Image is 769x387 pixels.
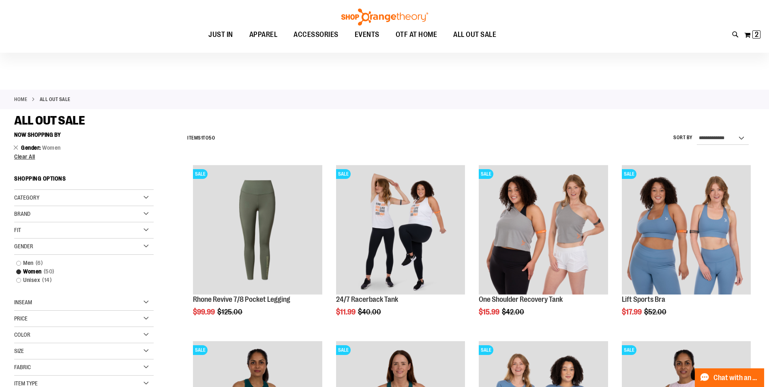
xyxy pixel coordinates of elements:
[12,259,146,267] a: Men6
[193,165,322,294] img: Rhone Revive 7/8 Pocket Legging
[193,165,322,295] a: Rhone Revive 7/8 Pocket LeggingSALE
[336,169,351,179] span: SALE
[208,26,233,44] span: JUST IN
[479,345,493,355] span: SALE
[622,345,636,355] span: SALE
[14,128,65,142] button: Now Shopping by
[193,345,208,355] span: SALE
[40,276,54,284] span: 14
[622,165,751,295] a: Main of 2024 Covention Lift Sports BraSALE
[479,165,608,295] a: Main view of One Shoulder Recovery TankSALE
[42,267,56,276] span: 50
[475,161,612,336] div: product
[14,194,39,201] span: Category
[479,165,608,294] img: Main view of One Shoulder Recovery Tank
[673,134,693,141] label: Sort By
[217,308,244,316] span: $125.00
[14,348,24,354] span: Size
[502,308,525,316] span: $42.00
[201,135,203,141] span: 1
[249,26,278,44] span: APPAREL
[14,380,38,387] span: Item Type
[336,165,465,295] a: 24/7 Racerback TankSALE
[340,9,429,26] img: Shop Orangetheory
[355,26,379,44] span: EVENTS
[14,211,30,217] span: Brand
[14,331,30,338] span: Color
[293,26,338,44] span: ACCESSORIES
[14,315,28,322] span: Price
[193,295,290,303] a: Rhone Revive 7/8 Pocket Legging
[336,295,398,303] a: 24/7 Racerback Tank
[42,144,61,151] span: Women
[618,161,755,336] div: product
[336,165,465,294] img: 24/7 Racerback Tank
[713,374,759,382] span: Chat with an Expert
[189,161,326,336] div: product
[622,308,643,316] span: $17.99
[695,368,765,387] button: Chat with an Expert
[40,96,71,103] strong: ALL OUT SALE
[14,96,27,103] a: Home
[193,308,216,316] span: $99.99
[14,227,21,233] span: Fit
[622,169,636,179] span: SALE
[12,267,146,276] a: Women50
[622,295,665,303] a: Lift Sports Bra
[479,295,563,303] a: One Shoulder Recovery Tank
[21,144,42,151] span: Gender
[336,308,357,316] span: $11.99
[479,169,493,179] span: SALE
[755,30,758,39] span: 2
[332,161,469,336] div: product
[187,132,215,144] h2: Items to
[396,26,437,44] span: OTF AT HOME
[14,172,154,190] strong: Shopping Options
[34,259,45,267] span: 6
[14,153,35,160] span: Clear All
[644,308,668,316] span: $52.00
[14,364,31,370] span: Fabric
[209,135,215,141] span: 50
[14,154,154,159] a: Clear All
[479,308,501,316] span: $15.99
[336,345,351,355] span: SALE
[14,114,85,127] span: ALL OUT SALE
[14,299,32,305] span: Inseam
[12,276,146,284] a: Unisex14
[358,308,382,316] span: $40.00
[14,243,33,249] span: Gender
[622,165,751,294] img: Main of 2024 Covention Lift Sports Bra
[193,169,208,179] span: SALE
[453,26,496,44] span: ALL OUT SALE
